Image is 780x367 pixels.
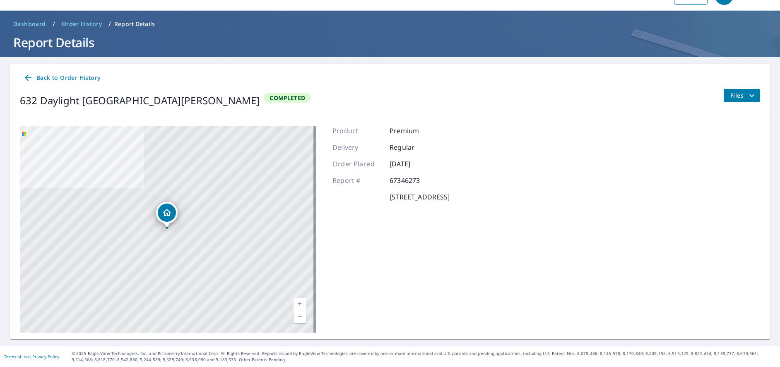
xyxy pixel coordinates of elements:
[294,298,306,310] a: Current Level 17, Zoom In
[114,20,155,28] p: Report Details
[20,93,260,108] div: 632 Daylight [GEOGRAPHIC_DATA][PERSON_NAME]
[58,17,105,31] a: Order History
[13,20,46,28] span: Dashboard
[730,91,757,101] span: Files
[294,310,306,323] a: Current Level 17, Zoom Out
[390,192,450,202] p: [STREET_ADDRESS]
[72,350,776,363] p: © 2025 Eagle View Technologies, Inc. and Pictometry International Corp. All Rights Reserved. Repo...
[53,19,55,29] li: /
[390,142,439,152] p: Regular
[4,354,59,359] p: |
[32,354,59,360] a: Privacy Policy
[390,175,439,185] p: 67346273
[390,159,439,169] p: [DATE]
[332,159,382,169] p: Order Placed
[156,202,178,228] div: Dropped pin, building 1, Residential property, 632 Daylight Dr Frisco, TX 75036
[332,126,382,136] p: Product
[23,73,100,83] span: Back to Order History
[390,126,439,136] p: Premium
[62,20,102,28] span: Order History
[10,17,770,31] nav: breadcrumb
[265,94,310,102] span: Completed
[10,17,49,31] a: Dashboard
[10,34,770,51] h1: Report Details
[20,70,104,86] a: Back to Order History
[332,175,382,185] p: Report #
[4,354,30,360] a: Terms of Use
[332,142,382,152] p: Delivery
[723,89,760,102] button: filesDropdownBtn-67346273
[108,19,111,29] li: /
